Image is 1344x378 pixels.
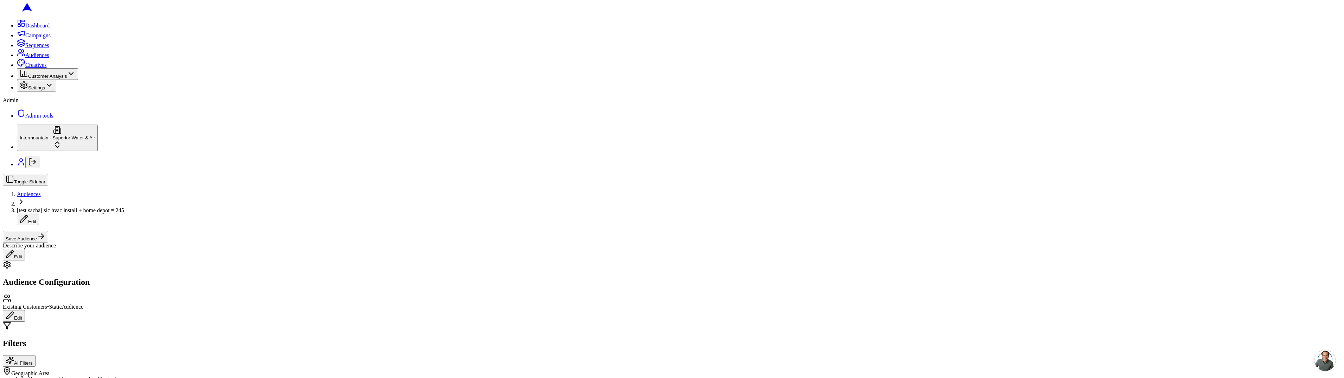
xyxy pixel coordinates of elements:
[3,242,56,248] span: Describe your audience
[14,254,22,259] span: Edit
[49,304,83,310] span: Static Audience
[25,23,50,29] span: Dashboard
[25,113,53,119] span: Admin tools
[17,52,49,58] a: Audiences
[14,179,45,184] span: Toggle Sidebar
[14,360,33,366] span: AI Filters
[28,219,36,224] span: Edit
[1314,350,1336,371] a: Open chat
[28,85,45,90] span: Settings
[17,62,46,68] a: Creatives
[3,249,25,260] button: Edit
[3,174,48,185] button: Toggle Sidebar
[17,32,51,38] a: Campaigns
[3,355,36,367] button: AI Filters
[17,23,50,29] a: Dashboard
[17,80,56,92] button: Settings
[17,68,78,80] button: Customer Analysis
[3,310,25,322] button: Edit
[28,74,67,79] span: Customer Analysis
[3,231,48,242] button: Save Audience
[3,277,1341,287] h2: Audience Configuration
[25,42,49,48] span: Sequences
[25,62,46,68] span: Creatives
[17,214,39,225] button: Edit
[17,191,41,197] a: Audiences
[25,32,51,38] span: Campaigns
[3,339,1341,348] h2: Filters
[17,42,49,48] a: Sequences
[47,304,49,310] span: •
[3,304,47,310] span: Existing Customers
[3,367,1341,377] div: Geographic Area
[17,125,98,151] button: Intermountain - Superior Water & Air
[25,52,49,58] span: Audiences
[17,113,53,119] a: Admin tools
[25,157,39,168] button: Log out
[17,207,124,213] span: [test sacha] slc hvac install + home depot = 245
[3,191,1341,225] nav: breadcrumb
[3,97,1341,103] div: Admin
[20,135,95,140] span: Intermountain - Superior Water & Air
